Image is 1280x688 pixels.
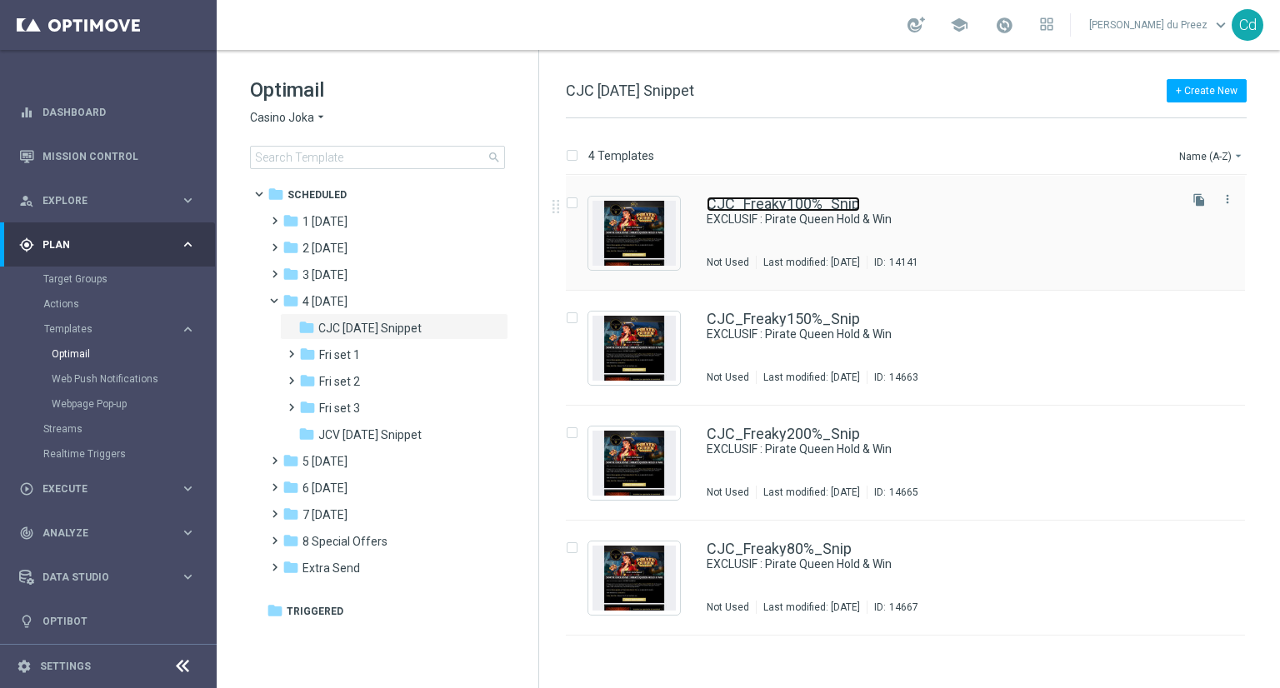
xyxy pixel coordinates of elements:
div: track_changes Analyze keyboard_arrow_right [18,526,197,540]
i: gps_fixed [19,237,34,252]
i: folder [298,426,315,442]
div: gps_fixed Plan keyboard_arrow_right [18,238,197,252]
div: Analyze [19,526,180,541]
span: 4 Friday [302,294,347,309]
a: Realtime Triggers [43,447,173,461]
div: Last modified: [DATE] [757,371,867,384]
i: folder [299,372,316,389]
i: folder [282,266,299,282]
button: Casino Joka arrow_drop_down [250,110,327,126]
a: Settings [40,661,91,671]
div: Not Used [707,371,749,384]
div: Mission Control [18,150,197,163]
button: person_search Explore keyboard_arrow_right [18,194,197,207]
span: Plan [42,240,180,250]
div: Last modified: [DATE] [757,486,867,499]
a: [PERSON_NAME] du Preezkeyboard_arrow_down [1087,12,1232,37]
i: track_changes [19,526,34,541]
i: folder [282,479,299,496]
span: Fri set 2 [319,374,360,389]
button: + Create New [1167,79,1247,102]
i: folder [282,292,299,309]
span: 5 Saturday [302,454,347,469]
div: 14665 [889,486,918,499]
div: Realtime Triggers [43,441,215,466]
i: keyboard_arrow_right [180,192,196,208]
div: Press SPACE to select this row. [549,291,1277,406]
div: Templates [43,317,215,416]
a: EXCLUSIF : Pirate Queen Hold & Win [707,327,1137,342]
div: Explore [19,193,180,208]
span: 1 Tuesday [302,214,347,229]
div: Mission Control [19,134,196,178]
div: Streams [43,416,215,441]
span: school [950,16,968,34]
span: Templates [44,324,163,334]
a: CJC_Freaky80%_Snip [707,541,852,556]
span: Triggered [287,604,343,619]
div: ID: [867,371,918,384]
div: Press SPACE to select this row. [549,406,1277,521]
i: folder [267,602,283,619]
span: JCV Friday Snippet [318,427,422,442]
i: folder [282,532,299,549]
div: ID: [867,256,918,269]
a: EXCLUSIF : Pirate Queen Hold & Win [707,441,1137,457]
div: Plan [19,237,180,252]
a: CJC_Freaky150%_Snip [707,312,860,327]
div: Execute [19,481,180,496]
div: 14667 [889,601,918,614]
i: lightbulb [19,614,34,629]
span: 2 Wednesday [302,241,347,256]
i: arrow_drop_down [1232,149,1245,162]
span: 8 Special Offers [302,534,387,549]
img: 14663.jpeg [592,316,676,381]
i: play_circle_outline [19,481,34,496]
i: more_vert [1221,192,1234,206]
i: arrow_drop_down [314,110,327,126]
div: Last modified: [DATE] [757,601,867,614]
a: Web Push Notifications [52,372,173,386]
span: Scheduled [287,187,347,202]
a: CJC_Freaky100%_Snip [707,197,860,212]
i: folder [282,559,299,576]
div: play_circle_outline Execute keyboard_arrow_right [18,482,197,496]
a: CJC_Freaky200%_Snip [707,426,860,441]
button: equalizer Dashboard [18,106,197,119]
div: Templates keyboard_arrow_right [43,322,197,336]
div: EXCLUSIF : Pirate Queen Hold & Win [707,212,1175,227]
i: folder [298,319,315,336]
div: Not Used [707,601,749,614]
div: ID: [867,601,918,614]
div: Data Studio [19,570,180,585]
div: EXCLUSIF : Pirate Queen Hold & Win [707,441,1175,457]
span: Fri set 1 [319,347,360,362]
h1: Optimail [250,77,505,103]
span: 3 Thursday [302,267,347,282]
div: EXCLUSIF : Pirate Queen Hold & Win [707,327,1175,342]
a: Dashboard [42,90,196,134]
button: Data Studio keyboard_arrow_right [18,571,197,584]
div: Webpage Pop-up [52,391,215,416]
div: Web Push Notifications [52,366,215,391]
div: Press SPACE to select this row. [549,521,1277,636]
i: folder [282,506,299,522]
i: equalizer [19,105,34,120]
div: Not Used [707,486,749,499]
a: Webpage Pop-up [52,397,173,411]
i: settings [17,659,32,674]
a: Actions [43,297,173,311]
span: Casino Joka [250,110,314,126]
div: Cd [1232,9,1263,41]
img: 14141.jpeg [592,201,676,266]
i: folder [267,186,284,202]
img: 14665.jpeg [592,431,676,496]
div: Press SPACE to select this row. [549,176,1277,291]
i: keyboard_arrow_right [180,569,196,585]
span: CJC Friday Snippet [318,321,422,336]
div: Optimail [52,342,215,366]
span: Explore [42,196,180,206]
div: ID: [867,486,918,499]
